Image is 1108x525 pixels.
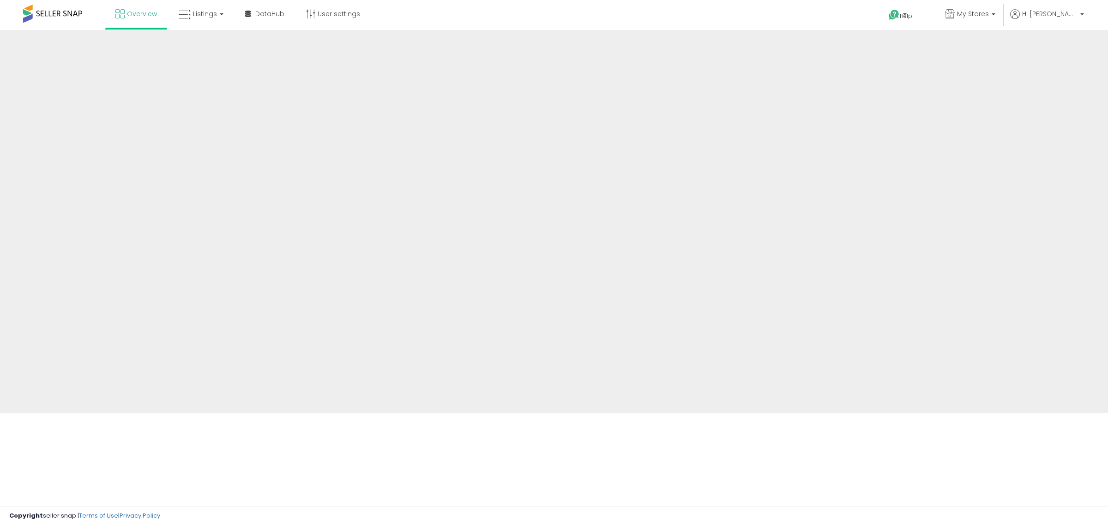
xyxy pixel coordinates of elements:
i: Get Help [888,9,900,21]
a: Hi [PERSON_NAME] [1010,9,1084,30]
span: Listings [193,9,217,18]
span: DataHub [255,9,284,18]
span: My Stores [957,9,989,18]
span: Hi [PERSON_NAME] [1022,9,1078,18]
span: Overview [127,9,157,18]
a: Help [881,2,930,30]
span: Help [900,12,912,20]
